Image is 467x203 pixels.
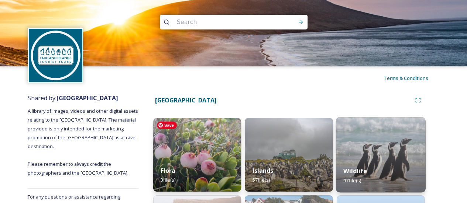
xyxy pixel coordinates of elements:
[343,177,361,183] span: 97 file(s)
[173,14,274,30] input: Search
[28,94,118,102] span: Shared by:
[384,74,439,83] a: Terms & Conditions
[161,167,175,175] strong: Flora
[161,176,175,183] span: 3 file(s)
[153,118,241,192] img: IMG_6570.JPG
[384,75,428,81] span: Terms & Conditions
[252,167,273,175] strong: Islands
[157,122,177,129] span: Save
[28,108,139,176] span: A library of images, videos and other digital assets relating to the [GEOGRAPHIC_DATA]. The mater...
[29,29,82,82] img: FITB%20Logo%20Circle.jpg
[252,176,269,183] span: 57 file(s)
[56,94,118,102] strong: [GEOGRAPHIC_DATA]
[336,117,425,192] img: Agostina%2520Martino.JPG
[155,96,217,104] strong: [GEOGRAPHIC_DATA]
[245,118,333,192] img: 07c8d6bd-2e60-4d22-b4f9-dfc98446c552.jpg
[343,167,367,175] strong: Wildlife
